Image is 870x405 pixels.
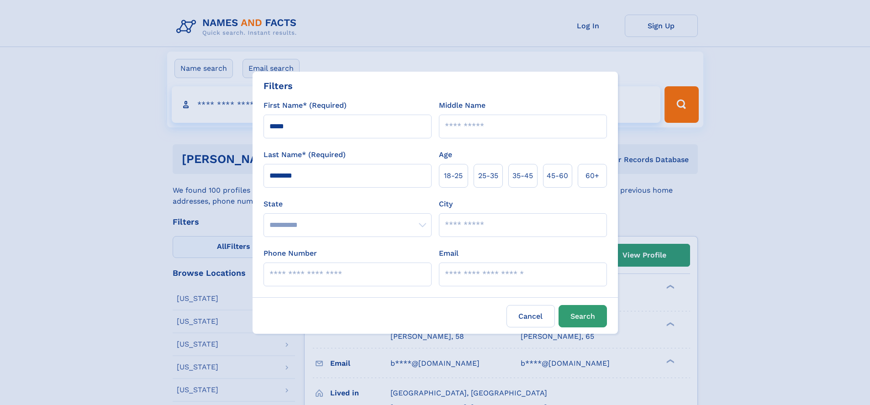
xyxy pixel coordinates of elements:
[264,100,347,111] label: First Name* (Required)
[264,149,346,160] label: Last Name* (Required)
[444,170,463,181] span: 18‑25
[439,149,452,160] label: Age
[585,170,599,181] span: 60+
[547,170,568,181] span: 45‑60
[506,305,555,327] label: Cancel
[512,170,533,181] span: 35‑45
[264,79,293,93] div: Filters
[264,199,432,210] label: State
[478,170,498,181] span: 25‑35
[264,248,317,259] label: Phone Number
[559,305,607,327] button: Search
[439,248,459,259] label: Email
[439,100,485,111] label: Middle Name
[439,199,453,210] label: City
